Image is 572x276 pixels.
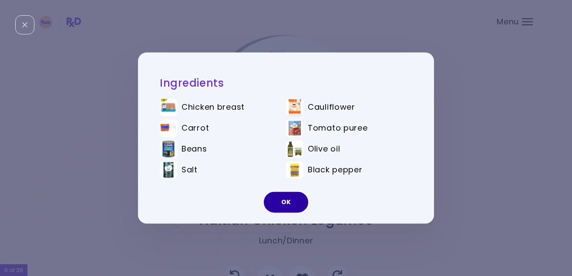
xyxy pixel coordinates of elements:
[182,145,207,154] span: Beans
[264,192,308,213] button: OK
[308,124,368,133] span: Tomato puree
[308,103,355,112] span: Cauliflower
[160,76,412,90] h2: Ingredients
[15,15,34,34] div: Close
[308,165,363,175] span: Black pepper
[182,165,198,175] span: Salt
[308,145,340,154] span: Olive oil
[182,124,209,133] span: Carrot
[182,103,245,112] span: Chicken breast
